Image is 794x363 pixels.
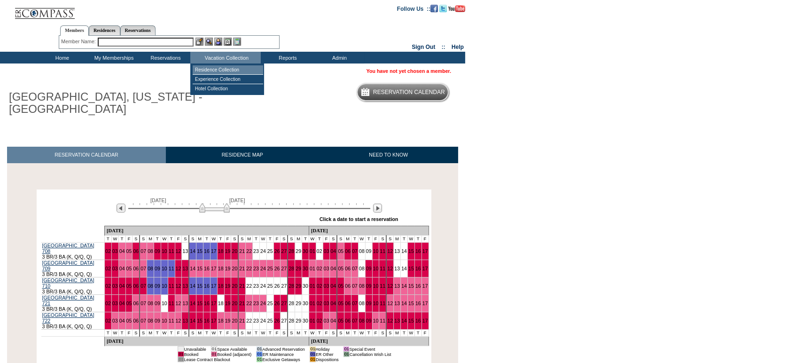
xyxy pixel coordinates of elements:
[232,300,237,306] a: 20
[126,300,132,306] a: 05
[380,300,385,306] a: 11
[214,38,222,46] img: Impersonate
[366,248,372,254] a: 09
[60,25,89,36] a: Members
[408,283,414,289] a: 15
[126,266,132,271] a: 05
[112,318,118,324] a: 03
[310,283,315,289] a: 01
[352,318,358,324] a: 07
[451,44,464,50] a: Help
[126,318,132,324] a: 05
[246,318,252,324] a: 22
[112,283,118,289] a: 03
[380,266,385,271] a: 11
[267,283,273,289] a: 25
[155,300,160,306] a: 09
[140,236,147,243] td: S
[366,300,372,306] a: 09
[238,236,245,243] td: S
[133,266,139,271] a: 06
[211,283,217,289] a: 17
[397,5,430,12] td: Follow Us ::
[352,300,358,306] a: 07
[330,266,336,271] a: 04
[239,248,245,254] a: 21
[267,266,273,271] a: 25
[133,300,139,306] a: 06
[312,52,364,63] td: Admin
[366,318,372,324] a: 09
[310,318,315,324] a: 01
[330,283,336,289] a: 04
[140,248,146,254] a: 07
[317,300,322,306] a: 02
[225,283,231,289] a: 19
[303,283,308,289] a: 30
[338,300,343,306] a: 05
[394,283,400,289] a: 13
[310,248,315,254] a: 01
[281,318,287,324] a: 27
[112,266,118,271] a: 03
[203,236,210,243] td: T
[169,283,174,289] a: 11
[430,5,438,11] a: Become our fan on Facebook
[274,248,280,254] a: 26
[126,283,132,289] a: 05
[310,266,315,271] a: 01
[373,318,379,324] a: 10
[412,44,435,50] a: Sign Out
[193,65,263,75] td: Residence Collection
[448,5,465,11] a: Subscribe to our YouTube Channel
[267,300,273,306] a: 25
[229,197,245,203] span: [DATE]
[218,318,224,324] a: 18
[281,248,287,254] a: 27
[140,300,146,306] a: 07
[111,236,118,243] td: W
[380,283,385,289] a: 11
[104,226,309,236] td: [DATE]
[155,318,160,324] a: 09
[373,204,382,213] img: Next
[324,266,329,271] a: 03
[373,283,379,289] a: 10
[439,5,447,11] a: Follow us on Twitter
[281,266,287,271] a: 27
[105,283,111,289] a: 02
[288,283,294,289] a: 28
[204,300,210,306] a: 16
[218,300,224,306] a: 18
[387,300,393,306] a: 12
[139,52,190,63] td: Reservations
[239,300,245,306] a: 21
[317,248,322,254] a: 02
[125,236,132,243] td: F
[380,248,385,254] a: 11
[119,318,125,324] a: 04
[205,38,213,46] img: View
[162,318,167,324] a: 10
[319,216,398,222] div: Click a date to start a reservation
[296,283,301,289] a: 29
[296,318,301,324] a: 29
[324,283,329,289] a: 03
[380,318,385,324] a: 11
[105,248,111,254] a: 02
[225,248,231,254] a: 19
[218,248,224,254] a: 18
[119,283,125,289] a: 04
[197,248,202,254] a: 15
[232,318,237,324] a: 20
[266,236,273,243] td: T
[281,283,287,289] a: 27
[193,84,263,93] td: Hotel Collection
[288,300,294,306] a: 28
[317,283,322,289] a: 02
[195,38,203,46] img: b_edit.gif
[190,283,195,289] a: 14
[182,266,188,271] a: 13
[387,283,393,289] a: 12
[267,318,273,324] a: 25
